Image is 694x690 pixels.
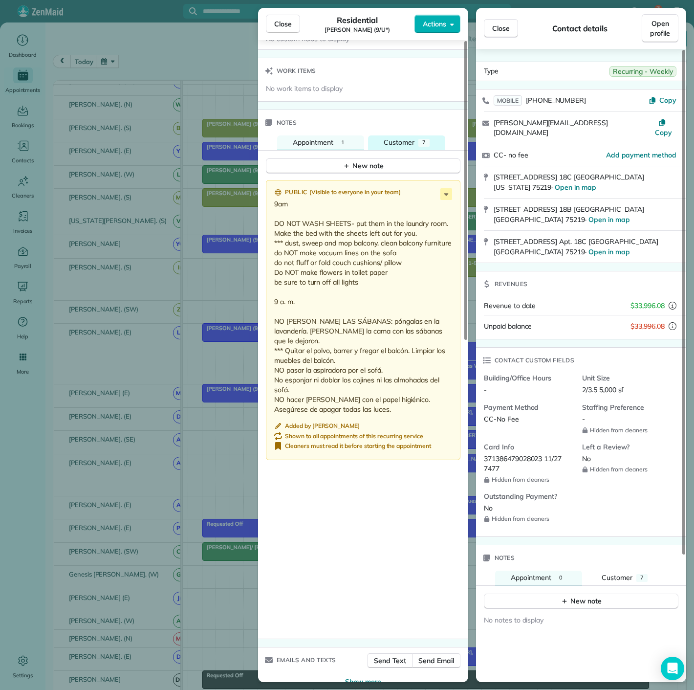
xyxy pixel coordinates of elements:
[484,476,574,484] span: Hidden from cleaners
[494,151,528,159] span: CC- no fee
[495,279,528,289] span: Revenues
[642,14,678,43] a: Open profile
[582,385,624,394] span: 2/3.5 5,000 sf
[412,653,460,668] button: Send Email
[588,215,630,224] a: Open in map
[277,66,316,76] span: Work items
[630,321,665,331] span: $33,996.08
[341,139,345,146] span: 1
[484,442,574,452] span: Card Info
[277,655,336,665] span: Emails and texts
[484,301,536,310] span: Revenue to date
[277,118,297,128] span: Notes
[494,95,522,106] span: MOBILE
[484,402,574,412] span: Payment Method
[582,402,672,412] span: Staffing Preference
[582,426,672,434] span: Hidden from cleaners
[526,96,586,105] span: [PHONE_NUMBER]
[492,23,510,33] span: Close
[484,373,574,383] span: Building/Office Hours
[484,19,518,38] button: Close
[494,205,644,224] span: [STREET_ADDRESS] 18B [GEOGRAPHIC_DATA] [GEOGRAPHIC_DATA] 75219 ·
[374,656,407,666] span: Send Text
[293,138,333,147] span: Appointment
[285,422,360,430] span: Added by [PERSON_NAME]
[266,84,343,93] span: No work items to display
[285,187,307,197] span: Public
[484,66,499,77] span: Type
[651,118,676,137] button: Copy
[345,677,381,687] button: Show more
[609,66,676,77] span: Recurring - Weekly
[484,515,574,523] span: Hidden from cleaners
[325,26,390,34] span: [PERSON_NAME] (9/U*)
[559,574,563,581] span: 0
[418,656,454,666] span: Send Email
[484,491,574,501] span: Outstanding Payment?
[495,356,575,365] span: Contact custom fields
[588,247,630,256] a: Open in map
[384,138,414,147] span: Customer
[484,504,493,512] span: No
[266,15,300,33] button: Close
[285,442,431,450] span: Cleaners must read it before starting the appointment
[582,466,672,473] span: Hidden from cleaners
[555,183,596,192] a: Open in map
[494,95,586,105] a: MOBILE[PHONE_NUMBER]
[343,161,384,171] div: New note
[274,422,360,432] button: Added by [PERSON_NAME]
[582,415,585,423] span: -
[659,96,676,105] span: Copy
[368,653,413,668] button: Send Text
[494,118,608,137] a: [PERSON_NAME][EMAIL_ADDRESS][DOMAIN_NAME]
[602,573,632,582] span: Customer
[484,321,532,331] span: Unpaid balance
[650,19,670,38] span: Open profile
[484,454,564,473] span: 371386479028023 11/27 7477
[285,432,423,440] span: Shown to all appointments of this recurring service
[494,173,644,192] span: [STREET_ADDRESS] 18C [GEOGRAPHIC_DATA] [US_STATE] 75219 ·
[484,385,487,394] span: -
[606,150,676,160] a: Add payment method
[582,442,672,452] span: Left a Review?
[640,574,644,581] span: 7
[582,454,591,463] span: No
[422,139,426,146] span: 7
[309,188,401,197] span: ( Visible to everyone in your team )
[655,128,672,137] span: Copy
[274,199,454,414] p: 9am DO NOT WASH SHEETS- put them in the laundry room. Make the bed with the sheets left out for y...
[561,596,602,606] div: New note
[423,19,446,29] span: Actions
[484,594,678,609] button: New note
[484,415,519,423] span: CC-No Fee
[649,95,676,105] button: Copy
[495,553,515,563] span: Notes
[484,616,543,624] span: No notes to display
[266,158,460,174] button: New note
[274,19,292,29] span: Close
[552,22,607,34] span: Contact details
[494,237,658,256] span: [STREET_ADDRESS] Apt. 18C [GEOGRAPHIC_DATA] [GEOGRAPHIC_DATA] 75219 ·
[661,657,684,680] div: Open Intercom Messenger
[337,14,378,26] span: Residential
[582,373,672,383] span: Unit Size
[511,573,551,582] span: Appointment
[630,301,665,311] span: $33,996.08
